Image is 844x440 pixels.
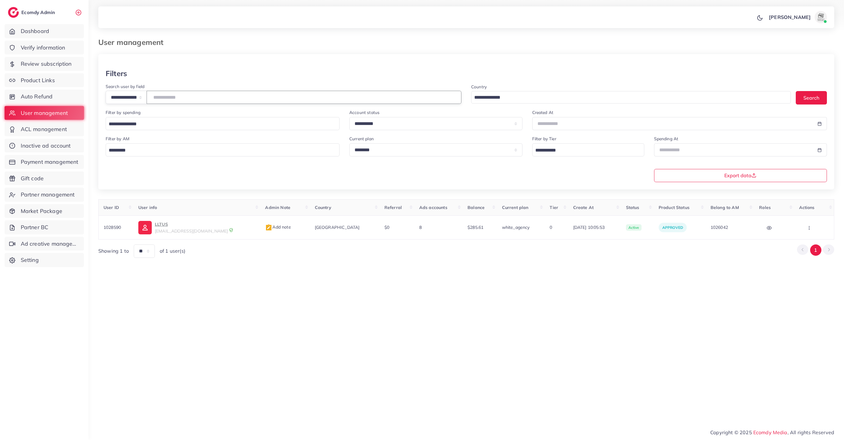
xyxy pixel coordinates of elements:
[384,205,402,210] span: Referral
[810,244,821,256] button: Go to page 1
[8,7,19,18] img: logo
[724,173,756,178] span: Export data
[315,225,360,230] span: [GEOGRAPHIC_DATA]
[711,225,728,230] span: 1026042
[106,83,144,90] label: Search user by field
[532,136,556,142] label: Filter by Tier
[21,125,67,133] span: ACL management
[349,109,380,116] label: Account status
[106,136,129,142] label: Filter by AM
[5,73,84,87] a: Product Links
[155,221,228,228] p: LLTUS
[21,191,75,199] span: Partner management
[21,9,56,15] h2: Ecomdy Admin
[419,205,447,210] span: Ads accounts
[21,76,55,84] span: Product Links
[532,143,644,156] div: Search for option
[265,224,291,230] span: Add note
[155,228,228,234] span: [EMAIL_ADDRESS][DOMAIN_NAME]
[384,225,389,230] span: $0
[21,27,49,35] span: Dashboard
[5,188,84,202] a: Partner management
[5,24,84,38] a: Dashboard
[349,136,374,142] label: Current plan
[573,205,594,210] span: Create At
[106,117,340,130] div: Search for option
[5,41,84,55] a: Verify information
[550,225,552,230] span: 0
[138,221,256,234] a: LLTUS[EMAIL_ADDRESS][DOMAIN_NAME]
[104,205,119,210] span: User ID
[21,44,65,52] span: Verify information
[759,205,771,210] span: Roles
[160,248,185,255] span: of 1 user(s)
[796,91,827,104] button: Search
[8,7,56,18] a: logoEcomdy Admin
[106,69,127,78] h3: Filters
[753,429,788,435] a: Ecomdy Media
[21,174,44,182] span: Gift code
[5,106,84,120] a: User management
[265,205,290,210] span: Admin Note
[626,205,639,210] span: Status
[107,119,332,129] input: Search for option
[766,11,829,23] a: [PERSON_NAME]avatar
[5,220,84,234] a: Partner BC
[106,143,340,156] div: Search for option
[626,224,642,231] span: active
[5,139,84,153] a: Inactive ad account
[662,225,683,230] span: approved
[467,205,485,210] span: Balance
[502,225,530,230] span: white_agency
[21,207,62,215] span: Market Package
[21,158,78,166] span: Payment management
[98,38,168,47] h3: User management
[5,155,84,169] a: Payment management
[471,84,487,90] label: Country
[659,205,689,210] span: Product Status
[229,228,233,232] img: 9CAL8B2pu8EFxCJHYAAAAldEVYdGRhdGU6Y3JlYXRlADIwMjItMTItMDlUMDQ6NTg6MzkrMDA6MDBXSlgLAAAAJXRFWHRkYXR...
[797,244,834,256] ul: Pagination
[104,225,121,230] span: 1028590
[654,169,827,182] button: Export data
[573,224,616,230] span: [DATE] 10:05:53
[502,205,529,210] span: Current plan
[419,225,422,230] span: 8
[654,136,678,142] label: Spending At
[710,429,834,436] span: Copyright © 2025
[5,253,84,267] a: Setting
[532,109,554,116] label: Created At
[5,171,84,185] a: Gift code
[472,93,783,102] input: Search for option
[471,91,791,104] div: Search for option
[21,223,49,231] span: Partner BC
[788,429,834,436] span: , All rights Reserved
[711,205,739,210] span: Belong to AM
[533,146,636,155] input: Search for option
[138,205,157,210] span: User info
[107,146,332,155] input: Search for option
[21,60,72,68] span: Review subscription
[769,13,811,21] p: [PERSON_NAME]
[315,205,331,210] span: Country
[21,142,71,150] span: Inactive ad account
[5,57,84,71] a: Review subscription
[5,237,84,251] a: Ad creative management
[138,221,152,234] img: ic-user-info.36bf1079.svg
[106,109,140,116] label: Filter by spending
[21,93,53,101] span: Auto Refund
[98,248,129,255] span: Showing 1 to
[21,240,79,248] span: Ad creative management
[467,225,483,230] span: $285.61
[5,204,84,218] a: Market Package
[5,90,84,104] a: Auto Refund
[799,205,815,210] span: Actions
[21,256,39,264] span: Setting
[265,224,272,231] img: admin_note.cdd0b510.svg
[21,109,68,117] span: User management
[550,205,558,210] span: Tier
[5,122,84,136] a: ACL management
[815,11,827,23] img: avatar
